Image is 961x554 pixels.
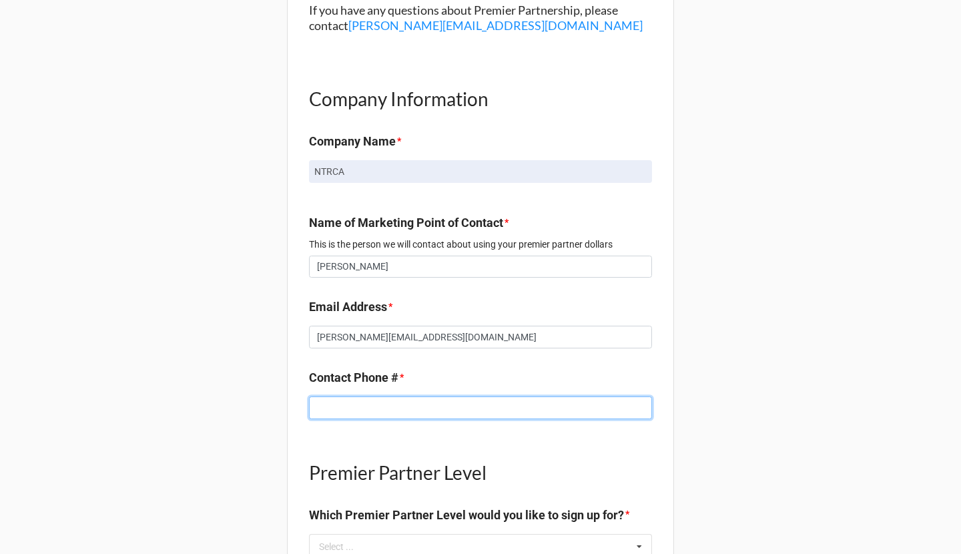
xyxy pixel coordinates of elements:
p: NTRCA [314,165,647,178]
label: Company Name [309,132,396,151]
label: Name of Marketing Point of Contact [309,214,503,232]
label: Contact Phone # [309,368,398,387]
h3: If you have any questions about Premier Partnership, please contact [309,3,652,33]
h1: Company Information [309,87,652,111]
div: Select ... [316,539,373,554]
label: Email Address [309,298,387,316]
a: [PERSON_NAME][EMAIL_ADDRESS][DOMAIN_NAME] [348,18,643,33]
p: This is the person we will contact about using your premier partner dollars [309,238,652,251]
h1: Premier Partner Level [309,461,652,485]
label: Which Premier Partner Level would you like to sign up for? [309,506,624,525]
